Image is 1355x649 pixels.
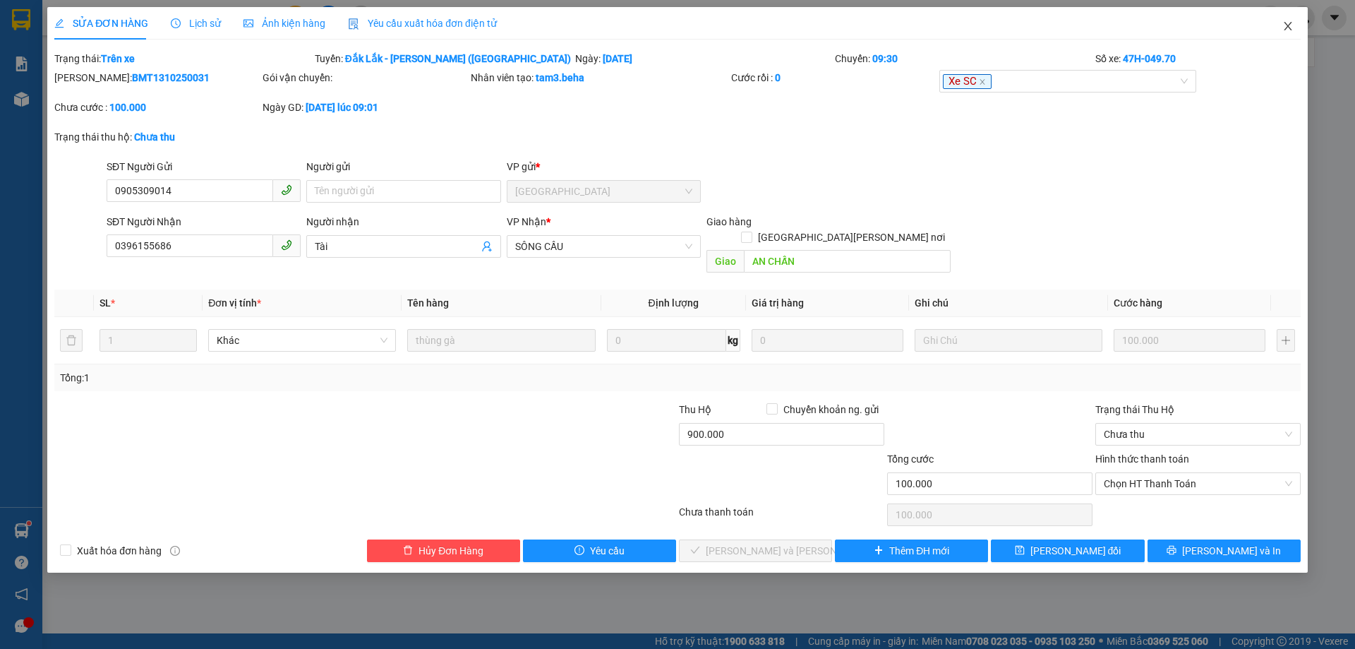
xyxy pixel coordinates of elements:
[752,297,804,309] span: Giá trị hàng
[60,329,83,352] button: delete
[744,250,951,273] input: Dọc đường
[263,100,468,115] div: Ngày GD:
[348,18,497,29] span: Yêu cầu xuất hóa đơn điện tử
[170,546,180,556] span: info-circle
[1095,453,1189,465] label: Hình thức thanh toán
[507,159,701,174] div: VP gửi
[778,402,884,417] span: Chuyển khoản ng. gửi
[1094,51,1302,66] div: Số xe:
[1282,20,1294,32] span: close
[345,53,571,64] b: Đắk Lắk - [PERSON_NAME] ([GEOGRAPHIC_DATA])
[403,545,413,556] span: delete
[752,230,951,245] span: [GEOGRAPHIC_DATA][PERSON_NAME] nơi
[54,129,312,145] div: Trạng thái thu hộ:
[217,330,387,351] span: Khác
[54,18,64,28] span: edit
[243,18,253,28] span: picture
[835,540,988,562] button: plusThêm ĐH mới
[53,23,374,54] span: Thời gian : - Nhân viên nhận hàng :
[523,540,676,562] button: exclamation-circleYêu cầu
[874,545,884,556] span: plus
[1095,402,1301,417] div: Trạng thái Thu Hộ
[752,329,903,352] input: 0
[590,543,625,559] span: Yêu cầu
[1114,297,1162,309] span: Cước hàng
[53,51,313,66] div: Trạng thái:
[132,72,210,83] b: BMT1310250031
[536,72,584,83] b: tam3.beha
[306,159,500,174] div: Người gửi
[679,540,832,562] button: check[PERSON_NAME] và [PERSON_NAME] hàng
[418,543,483,559] span: Hủy Đơn Hàng
[1123,53,1176,64] b: 47H-049.70
[1167,545,1176,556] span: printer
[574,545,584,556] span: exclamation-circle
[706,216,752,227] span: Giao hàng
[60,370,523,386] div: Tổng: 1
[107,159,301,174] div: SĐT Người Gửi
[263,70,468,85] div: Gói vận chuyển:
[243,18,325,29] span: Ảnh kiện hàng
[775,72,781,83] b: 0
[171,18,221,29] span: Lịch sử
[124,23,224,38] span: 16:50:13 [DATE]
[731,70,937,85] div: Cước rồi :
[71,543,167,559] span: Xuất hóa đơn hàng
[101,39,325,54] span: [PERSON_NAME] [PERSON_NAME]
[471,70,728,85] div: Nhân viên tạo:
[281,239,292,251] span: phone
[54,70,260,85] div: [PERSON_NAME]:
[943,74,992,90] span: Xe SC
[1015,545,1025,556] span: save
[313,51,574,66] div: Tuyến:
[515,236,692,257] span: SÔNG CẦU
[101,53,135,64] b: Trên xe
[407,297,449,309] span: Tên hàng
[134,131,175,143] b: Chưa thu
[208,297,261,309] span: Đơn vị tính
[1114,329,1265,352] input: 0
[171,18,181,28] span: clock-circle
[1030,543,1121,559] span: [PERSON_NAME] đổi
[367,540,520,562] button: deleteHủy Đơn Hàng
[889,543,949,559] span: Thêm ĐH mới
[1277,329,1295,352] button: plus
[306,214,500,230] div: Người nhận
[887,453,934,465] span: Tổng cước
[979,78,986,85] span: close
[481,241,493,252] span: user-add
[833,51,1094,66] div: Chuyến:
[1268,7,1308,47] button: Close
[348,18,359,30] img: icon
[649,297,699,309] span: Định lượng
[1148,540,1301,562] button: printer[PERSON_NAME] và In
[109,102,146,113] b: 100.000
[706,250,744,273] span: Giao
[872,53,898,64] b: 09:30
[1182,543,1281,559] span: [PERSON_NAME] và In
[100,297,111,309] span: SL
[515,181,692,202] span: ĐẮK LẮK
[603,53,632,64] b: [DATE]
[54,18,148,29] span: SỬA ĐƠN HÀNG
[1104,473,1292,494] span: Chọn HT Thanh Toán
[991,540,1144,562] button: save[PERSON_NAME] đổi
[407,329,595,352] input: VD: Bàn, Ghế
[306,102,378,113] b: [DATE] lúc 09:01
[507,216,546,227] span: VP Nhận
[574,51,834,66] div: Ngày:
[915,329,1102,352] input: Ghi Chú
[677,504,886,529] div: Chưa thanh toán
[1104,424,1292,445] span: Chưa thu
[726,329,740,352] span: kg
[281,184,292,196] span: phone
[909,290,1108,317] th: Ghi chú
[679,404,711,415] span: Thu Hộ
[107,214,301,230] div: SĐT Người Nhận
[54,100,260,115] div: Chưa cước :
